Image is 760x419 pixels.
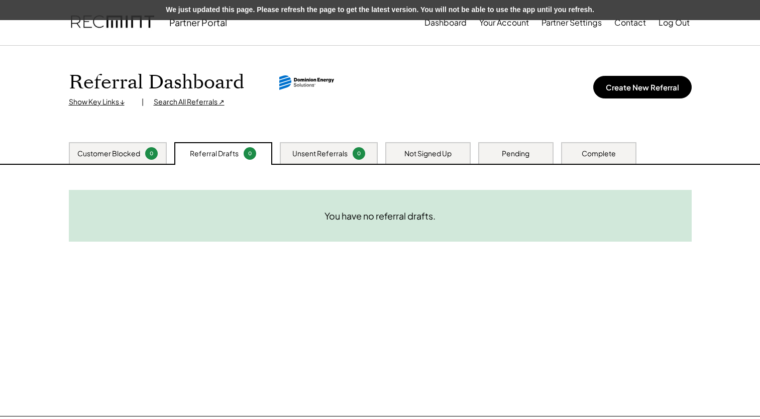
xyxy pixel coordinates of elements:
button: Partner Settings [541,13,602,33]
button: Contact [614,13,646,33]
div: 0 [147,150,156,157]
button: Your Account [479,13,529,33]
button: Dashboard [424,13,467,33]
button: Log Out [659,13,690,33]
div: 0 [354,150,364,157]
button: Create New Referral [593,76,692,98]
div: Complete [582,149,616,159]
div: Pending [502,149,529,159]
div: Search All Referrals ↗ [154,97,225,107]
div: Not Signed Up [404,149,452,159]
h1: Referral Dashboard [69,71,244,94]
div: 0 [245,150,255,157]
div: Partner Portal [169,17,227,28]
img: dominion-energy-solutions.svg [279,75,335,90]
img: recmint-logotype%403x.png [71,6,154,40]
div: Show Key Links ↓ [69,97,132,107]
div: Customer Blocked [77,149,140,159]
div: Unsent Referrals [292,149,348,159]
div: Referral Drafts [190,149,239,159]
div: You have no referral drafts. [324,210,436,222]
div: | [142,97,144,107]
